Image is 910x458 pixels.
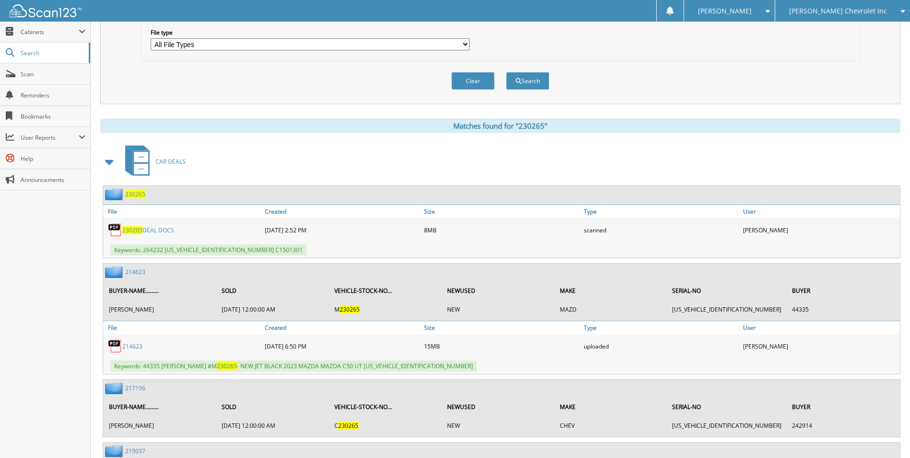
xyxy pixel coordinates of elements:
[741,220,900,240] div: [PERSON_NAME]
[787,281,899,301] th: BUYER
[667,418,786,434] td: [US_VEHICLE_IDENTIFICATION_NUMBER]
[506,72,549,90] button: Search
[667,397,786,417] th: SERIAL-NO
[787,418,899,434] td: 242914
[125,384,145,392] a: 217196
[451,72,495,90] button: Clear
[110,361,477,372] span: Keywords: 44335 [PERSON_NAME] #M - NEW JET BLACK 2023 MAZDA MAZDA C50 UT [US_VEHICLE_IDENTIFICATI...
[581,220,741,240] div: scanned
[330,397,441,417] th: VEHICLE-STOCK-NO...
[21,176,85,184] span: Announcements
[125,447,145,455] a: 215037
[217,301,329,317] td: [DATE] 12:00:00 AM
[330,301,441,317] td: M
[422,337,581,356] div: 15MB
[21,49,84,57] span: Search
[21,91,85,99] span: Reminders
[110,244,307,255] span: Keywords: 264232 [US_VEHICLE_IDENTIFICATION_NUMBER] C1501301
[787,397,899,417] th: BUYER
[422,321,581,334] a: Size
[125,190,145,198] a: 230265
[122,342,142,350] a: 214623
[21,70,85,78] span: Scan
[741,337,900,356] div: [PERSON_NAME]
[21,133,79,142] span: User Reports
[555,281,667,301] th: MAKE
[262,220,422,240] div: [DATE] 2:52 PM
[108,339,122,353] img: PDF.png
[581,321,741,334] a: Type
[442,418,554,434] td: NEW
[105,445,125,457] img: folder2.png
[217,397,329,417] th: SOLD
[10,4,82,17] img: scan123-logo-white.svg
[21,155,85,163] span: Help
[217,281,329,301] th: SOLD
[125,268,145,276] a: 214623
[581,205,741,218] a: Type
[104,281,216,301] th: BUYER-NAME.........
[338,422,358,430] span: 230265
[862,412,910,458] iframe: Chat Widget
[122,226,174,234] a: 230265DEAL DOCS
[555,397,667,417] th: MAKE
[104,397,216,417] th: BUYER-NAME.........
[340,305,360,313] span: 230265
[741,321,900,334] a: User
[422,205,581,218] a: Size
[155,157,186,166] span: CAR DEALS
[151,28,470,36] label: File type
[105,382,125,394] img: folder2.png
[21,112,85,121] span: Bookmarks
[119,143,186,181] a: CAR DEALS
[105,266,125,278] img: folder2.png
[741,205,900,218] a: User
[330,281,441,301] th: VEHICLE-STOCK-NO...
[108,223,122,237] img: PDF.png
[122,226,142,234] span: 230265
[330,418,441,434] td: C
[698,8,752,14] span: [PERSON_NAME]
[442,397,554,417] th: NEWUSED
[104,301,216,317] td: [PERSON_NAME]
[789,8,887,14] span: [PERSON_NAME] Chevrolet Inc
[21,28,79,36] span: Cabinets
[103,205,262,218] a: File
[262,205,422,218] a: Created
[787,301,899,317] td: 44335
[581,337,741,356] div: uploaded
[667,301,786,317] td: [US_VEHICLE_IDENTIFICATION_NUMBER]
[422,220,581,240] div: 8MB
[262,321,422,334] a: Created
[103,321,262,334] a: File
[262,337,422,356] div: [DATE] 6:50 PM
[100,119,900,133] div: Matches found for "230265"
[442,281,554,301] th: NEWUSED
[442,301,554,317] td: NEW
[217,362,237,370] span: 230265
[667,281,786,301] th: SERIAL-NO
[105,188,125,200] img: folder2.png
[555,418,667,434] td: CHEV
[104,418,216,434] td: [PERSON_NAME]
[555,301,667,317] td: MAZD
[217,418,329,434] td: [DATE] 12:00:00 AM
